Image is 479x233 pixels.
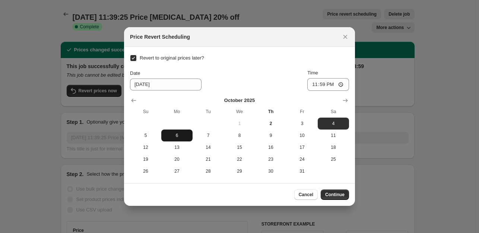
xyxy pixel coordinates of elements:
span: 10 [289,133,315,138]
span: 25 [321,156,346,162]
button: Cancel [294,189,318,200]
span: 11 [321,133,346,138]
button: Continue [321,189,349,200]
th: Saturday [318,106,349,118]
span: 22 [227,156,252,162]
span: Date [130,70,140,76]
th: Monday [161,106,193,118]
span: 21 [196,156,221,162]
span: 15 [227,144,252,150]
button: Thursday October 16 2025 [255,141,286,153]
button: Thursday October 23 2025 [255,153,286,165]
span: 26 [133,168,158,174]
button: Show next month, November 2025 [340,95,350,106]
button: Monday October 20 2025 [161,153,193,165]
button: Sunday October 19 2025 [130,153,161,165]
h2: Price Revert Scheduling [130,33,190,41]
span: 16 [258,144,283,150]
span: 5 [133,133,158,138]
button: Saturday October 18 2025 [318,141,349,153]
button: Friday October 17 2025 [286,141,318,153]
button: Monday October 6 2025 [161,130,193,141]
button: Monday October 27 2025 [161,165,193,177]
button: Saturday October 4 2025 [318,118,349,130]
th: Thursday [255,106,286,118]
span: 13 [164,144,190,150]
span: 27 [164,168,190,174]
span: 3 [289,121,315,127]
span: 31 [289,168,315,174]
button: Thursday October 30 2025 [255,165,286,177]
button: Friday October 31 2025 [286,165,318,177]
span: 1 [227,121,252,127]
span: We [227,109,252,115]
span: 4 [321,121,346,127]
span: 12 [133,144,158,150]
button: Show previous month, September 2025 [129,95,139,106]
button: Wednesday October 8 2025 [224,130,255,141]
span: 20 [164,156,190,162]
span: 7 [196,133,221,138]
span: 9 [258,133,283,138]
span: Revert to original prices later? [140,55,204,61]
span: 8 [227,133,252,138]
span: 6 [164,133,190,138]
th: Tuesday [193,106,224,118]
button: Friday October 24 2025 [286,153,318,165]
span: Fr [289,109,315,115]
span: Continue [325,192,345,198]
input: 10/2/2025 [130,79,202,90]
th: Friday [286,106,318,118]
span: 28 [196,168,221,174]
span: Sa [321,109,346,115]
button: Sunday October 5 2025 [130,130,161,141]
button: Close [340,32,350,42]
button: Thursday October 9 2025 [255,130,286,141]
span: Mo [164,109,190,115]
span: Th [258,109,283,115]
button: Saturday October 25 2025 [318,153,349,165]
th: Sunday [130,106,161,118]
span: 29 [227,168,252,174]
button: Today Thursday October 2 2025 [255,118,286,130]
span: 23 [258,156,283,162]
span: 30 [258,168,283,174]
button: Wednesday October 15 2025 [224,141,255,153]
button: Friday October 3 2025 [286,118,318,130]
span: Tu [196,109,221,115]
span: 14 [196,144,221,150]
button: Sunday October 26 2025 [130,165,161,177]
th: Wednesday [224,106,255,118]
span: 24 [289,156,315,162]
button: Saturday October 11 2025 [318,130,349,141]
button: Tuesday October 21 2025 [193,153,224,165]
button: Wednesday October 29 2025 [224,165,255,177]
span: 19 [133,156,158,162]
button: Tuesday October 14 2025 [193,141,224,153]
button: Friday October 10 2025 [286,130,318,141]
button: Tuesday October 7 2025 [193,130,224,141]
span: Time [307,70,318,76]
span: Su [133,109,158,115]
span: 2 [258,121,283,127]
span: 17 [289,144,315,150]
button: Sunday October 12 2025 [130,141,161,153]
button: Tuesday October 28 2025 [193,165,224,177]
span: 18 [321,144,346,150]
input: 12:00 [307,78,349,91]
button: Wednesday October 1 2025 [224,118,255,130]
span: Cancel [299,192,313,198]
button: Monday October 13 2025 [161,141,193,153]
button: Wednesday October 22 2025 [224,153,255,165]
